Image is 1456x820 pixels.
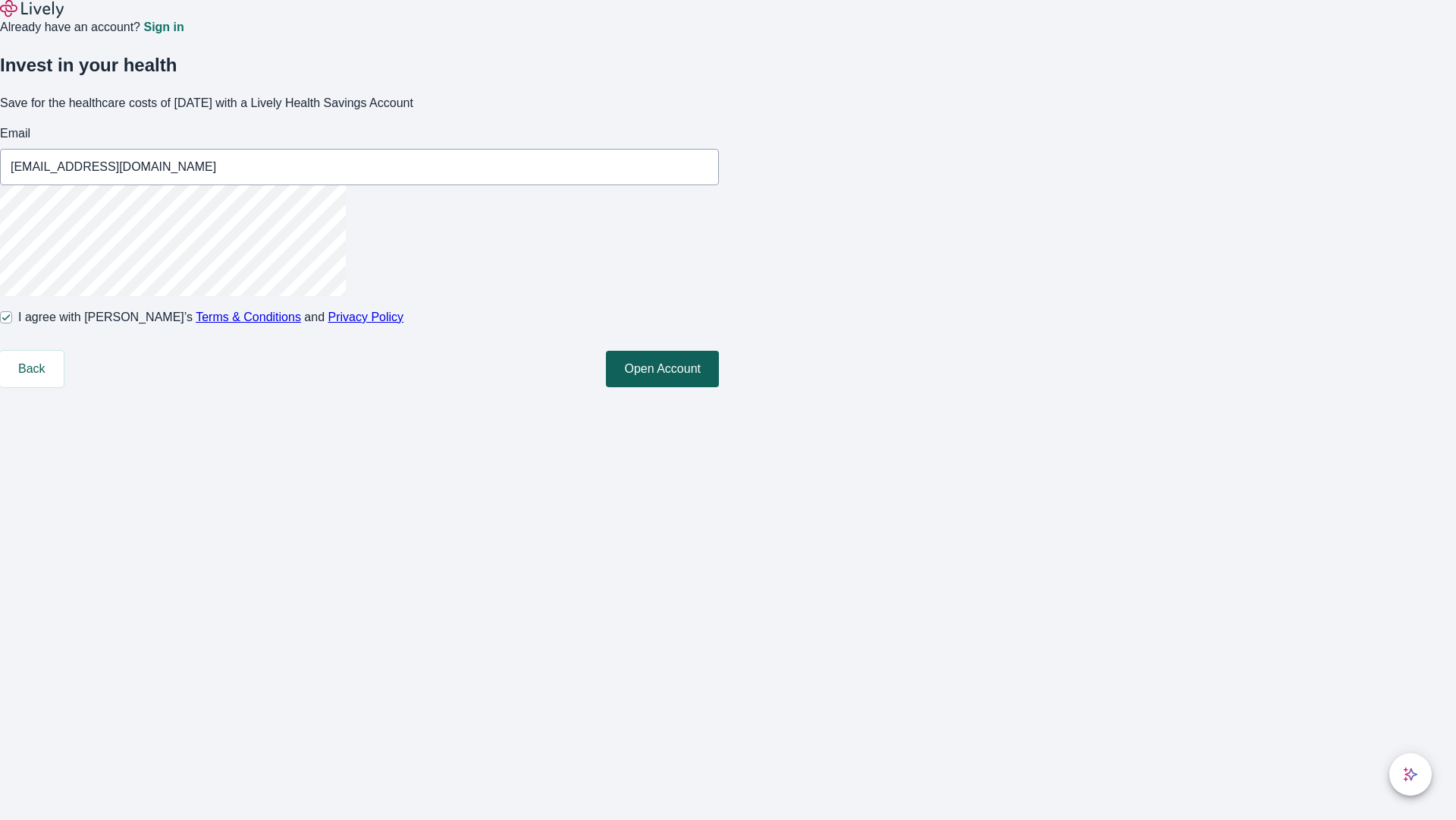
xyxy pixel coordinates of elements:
a: Terms & Conditions [196,311,301,323]
button: Open Account [606,351,719,387]
a: Privacy Policy [328,311,404,323]
span: I agree with [PERSON_NAME]’s and [18,308,403,326]
svg: Lively AI Assistant [1403,767,1418,782]
button: chat [1389,753,1432,796]
a: Sign in [143,21,184,33]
